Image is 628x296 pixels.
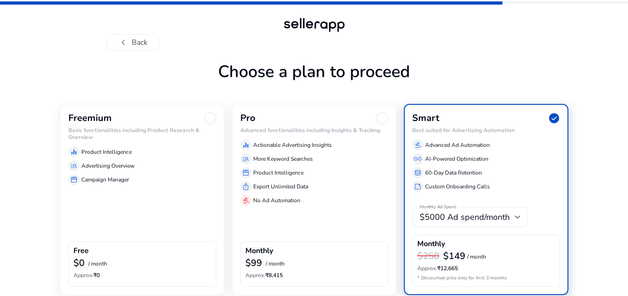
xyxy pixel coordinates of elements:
p: No Ad Automation [253,196,300,205]
p: * Discounted price only for first 3 months [417,275,555,282]
p: Export Unlimited Data [253,182,308,191]
p: Advertising Overview [81,162,134,170]
span: manage_search [70,162,78,169]
span: chevron_left [118,37,129,48]
p: Custom Onboarding Calls [425,182,490,191]
h6: ₹0 [73,272,211,278]
span: Approx. [245,272,265,279]
span: equalizer [242,141,250,149]
p: Campaign Manager [81,175,129,184]
h4: Free [73,247,89,255]
h6: ₹12,665 [417,265,555,272]
span: summarize [414,183,421,190]
span: gavel [414,141,421,149]
b: $99 [245,257,262,269]
p: / month [467,254,486,260]
p: / month [266,261,285,267]
span: ios_share [242,183,250,190]
p: More Keyword Searches [253,155,313,163]
h1: Choose a plan to proceed [60,62,568,104]
p: Advanced Ad Automation [425,141,490,149]
span: all_inclusive [414,155,421,163]
h3: Pro [240,113,256,124]
p: 60-Day Data Retention [425,169,482,177]
span: equalizer [70,148,78,156]
span: Approx. [73,272,93,279]
span: database [414,169,421,176]
h6: ₹8,415 [245,272,383,278]
h3: Freemium [68,113,112,124]
h6: Basic functionalities including Product Research & Overview [68,127,216,140]
h6: Advanced functionalities including Insights & Tracking [240,127,388,133]
h3: Smart [412,113,439,124]
span: $5000 Ad spend/month [420,211,510,223]
h6: Best suited for Advertising Automation [412,127,560,133]
span: storefront [70,176,78,183]
span: Approx. [417,265,437,272]
mat-label: Monthly Ad Spend [420,204,456,211]
button: chevron_leftBack [106,34,159,51]
h3: $250 [417,251,439,262]
p: Product Intelligence [81,148,132,156]
h4: Monthly [417,240,445,248]
p: / month [88,261,107,267]
h4: Monthly [245,247,273,255]
p: Product Intelligence [253,169,304,177]
span: manage_search [242,155,250,163]
span: gavel [242,197,250,204]
span: storefront [242,169,250,176]
p: Actionable Advertising Insights [253,141,332,149]
p: AI-Powered Optimization [425,155,488,163]
b: $149 [443,250,465,262]
span: check_circle [548,112,560,124]
b: $0 [73,257,85,269]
